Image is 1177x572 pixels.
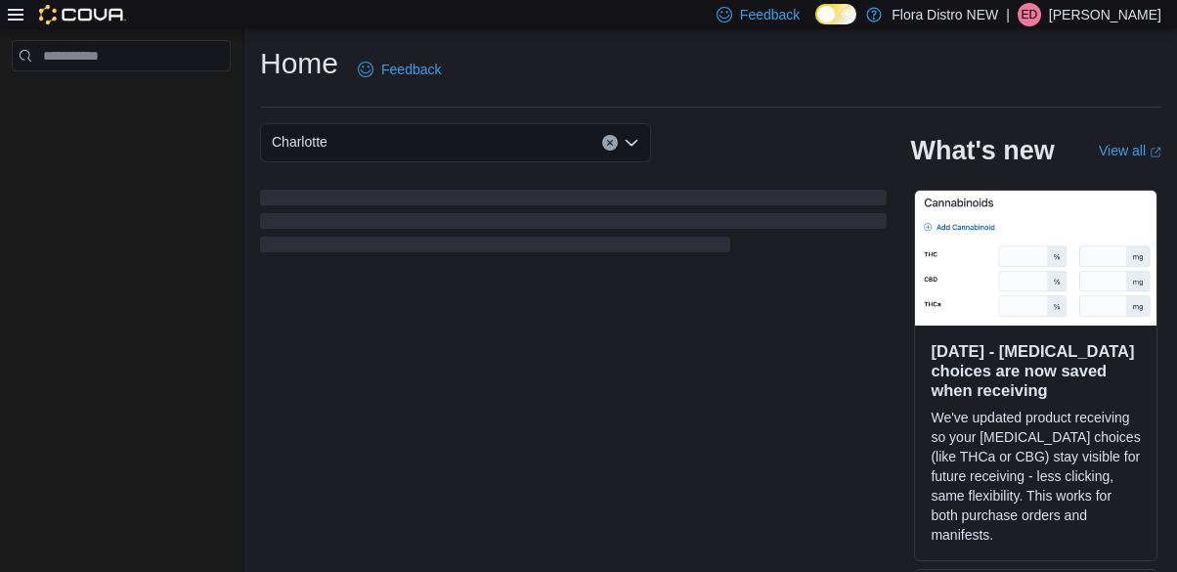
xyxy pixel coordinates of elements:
span: Feedback [381,60,441,79]
h2: What's new [910,135,1054,166]
h1: Home [260,44,338,83]
span: Feedback [740,5,800,24]
span: Loading [260,194,887,256]
h3: [DATE] - [MEDICAL_DATA] choices are now saved when receiving [931,341,1141,400]
input: Dark Mode [815,4,856,24]
p: We've updated product receiving so your [MEDICAL_DATA] choices (like THCa or CBG) stay visible fo... [931,408,1141,545]
a: Feedback [350,50,449,89]
svg: External link [1150,147,1161,158]
span: ED [1022,3,1038,26]
span: Charlotte [272,130,327,154]
p: [PERSON_NAME] [1049,3,1161,26]
button: Clear input [602,135,618,151]
a: View allExternal link [1099,143,1161,158]
img: Cova [39,5,126,24]
nav: Complex example [12,75,231,122]
p: | [1006,3,1010,26]
p: Flora Distro NEW [892,3,998,26]
button: Open list of options [624,135,639,151]
span: Dark Mode [815,24,816,25]
div: Elijah Davis [1018,3,1041,26]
